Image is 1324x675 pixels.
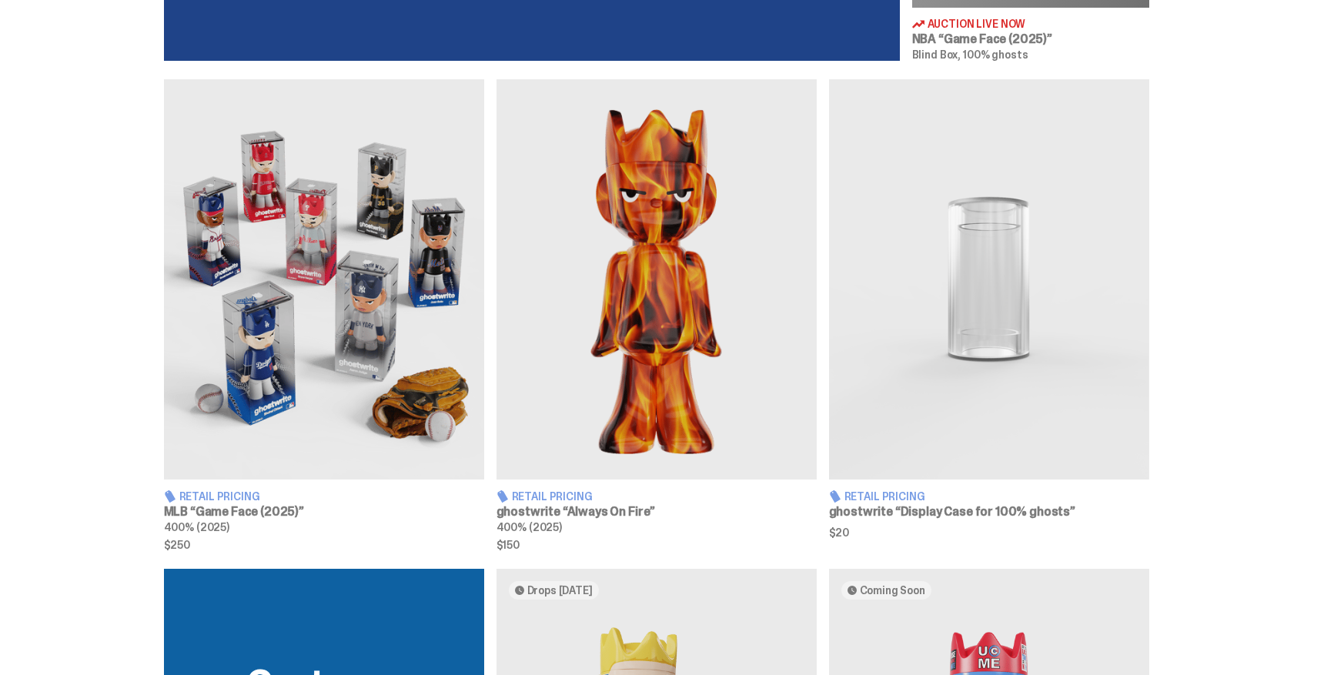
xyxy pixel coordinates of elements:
span: Retail Pricing [844,491,925,502]
a: Display Case for 100% ghosts Retail Pricing [829,79,1149,550]
a: Always On Fire Retail Pricing [496,79,817,550]
img: Always On Fire [496,79,817,480]
span: Retail Pricing [512,491,593,502]
h3: NBA “Game Face (2025)” [912,33,1149,45]
h3: ghostwrite “Display Case for 100% ghosts” [829,506,1149,518]
span: Retail Pricing [179,491,260,502]
img: Display Case for 100% ghosts [829,79,1149,480]
h3: MLB “Game Face (2025)” [164,506,484,518]
span: $150 [496,540,817,550]
span: Drops [DATE] [527,584,593,596]
h3: ghostwrite “Always On Fire” [496,506,817,518]
span: Blind Box, [912,48,961,62]
span: Auction Live Now [928,18,1026,29]
span: 400% (2025) [164,520,229,534]
span: $20 [829,527,1149,538]
span: 400% (2025) [496,520,562,534]
a: Game Face (2025) Retail Pricing [164,79,484,550]
img: Game Face (2025) [164,79,484,480]
span: $250 [164,540,484,550]
span: 100% ghosts [963,48,1028,62]
span: Coming Soon [860,584,925,596]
